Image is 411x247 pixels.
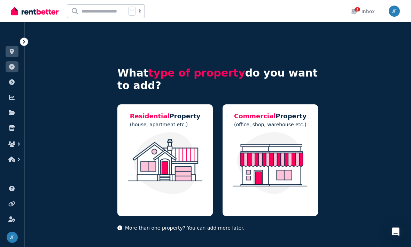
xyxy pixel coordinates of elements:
h4: What do you want to add? [117,67,318,92]
div: Open Intercom Messenger [387,223,404,240]
span: Commercial [234,112,276,120]
img: RentBetter [11,6,59,16]
h5: Property [234,111,307,121]
div: Inbox [350,8,375,15]
p: More than one property? You can add more later. [117,224,318,231]
span: k [139,8,141,14]
span: 3 [355,7,360,11]
img: Commercial Property [230,132,311,194]
span: Residential [130,112,170,120]
p: (house, apartment etc.) [130,121,201,128]
p: (office, shop, warehouse etc.) [234,121,307,128]
span: type of property [148,67,245,79]
h5: Property [130,111,201,121]
img: Justin Foley [389,6,400,17]
img: Justin Foley [7,232,18,243]
img: Residential Property [124,132,206,194]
